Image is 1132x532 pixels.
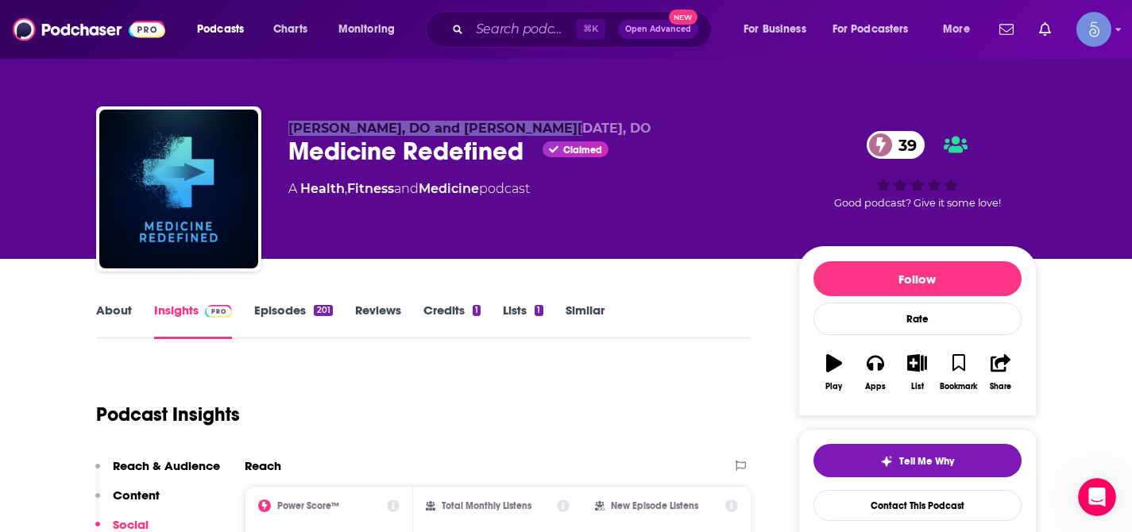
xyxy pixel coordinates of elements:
a: Contact This Podcast [813,490,1022,521]
button: Open AdvancedNew [618,20,698,39]
a: Health [300,181,345,196]
img: User Profile [1076,12,1111,47]
span: Claimed [563,146,602,154]
button: open menu [822,17,932,42]
span: For Business [744,18,806,40]
img: Medicine Redefined [99,110,258,268]
p: Reach & Audience [113,458,220,473]
span: More [943,18,970,40]
span: Good podcast? Give it some love! [834,197,1001,209]
button: open menu [186,17,265,42]
h2: Reach [245,458,281,473]
a: Show notifications dropdown [1033,16,1057,43]
a: 39 [867,131,925,159]
div: Rate [813,303,1022,335]
button: Reach & Audience [95,458,220,488]
span: Tell Me Why [899,455,954,468]
button: Share [979,344,1021,401]
span: New [669,10,697,25]
a: Charts [263,17,317,42]
div: 39Good podcast? Give it some love! [798,121,1037,219]
div: 201 [314,305,332,316]
span: Monitoring [338,18,395,40]
button: Follow [813,261,1022,296]
div: A podcast [288,179,530,199]
h2: Total Monthly Listens [442,500,531,511]
h2: New Episode Listens [611,500,698,511]
h2: Power Score™ [277,500,339,511]
a: Show notifications dropdown [993,16,1020,43]
div: Play [825,382,842,391]
span: Podcasts [197,18,244,40]
a: Fitness [347,181,394,196]
div: Bookmark [940,382,977,391]
div: Search podcasts, credits, & more... [441,11,727,48]
a: About [96,303,132,339]
button: Apps [855,344,896,401]
div: Share [990,382,1011,391]
button: Show profile menu [1076,12,1111,47]
h1: Podcast Insights [96,403,240,426]
span: ⌘ K [576,19,605,40]
a: Episodes201 [254,303,332,339]
button: open menu [327,17,415,42]
a: Credits1 [423,303,481,339]
img: tell me why sparkle [880,455,893,468]
span: Logged in as Spiral5-G1 [1076,12,1111,47]
span: , [345,181,347,196]
span: Charts [273,18,307,40]
span: Open Advanced [625,25,691,33]
iframe: Intercom live chat [1078,478,1116,516]
a: InsightsPodchaser Pro [154,303,233,339]
button: Bookmark [938,344,979,401]
button: List [896,344,937,401]
button: Content [95,488,160,517]
span: For Podcasters [833,18,909,40]
button: open menu [932,17,990,42]
button: tell me why sparkleTell Me Why [813,444,1022,477]
p: Social [113,517,149,532]
a: Lists1 [503,303,543,339]
a: Medicine [419,181,479,196]
div: List [911,382,924,391]
p: Content [113,488,160,503]
span: [PERSON_NAME], DO and [PERSON_NAME][DATE], DO [288,121,651,136]
img: Podchaser Pro [205,305,233,318]
a: Similar [566,303,605,339]
button: Play [813,344,855,401]
input: Search podcasts, credits, & more... [469,17,576,42]
span: 39 [883,131,925,159]
a: Reviews [355,303,401,339]
span: and [394,181,419,196]
div: 1 [535,305,543,316]
button: open menu [732,17,826,42]
img: Podchaser - Follow, Share and Rate Podcasts [13,14,165,44]
div: 1 [473,305,481,316]
div: Apps [865,382,886,391]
